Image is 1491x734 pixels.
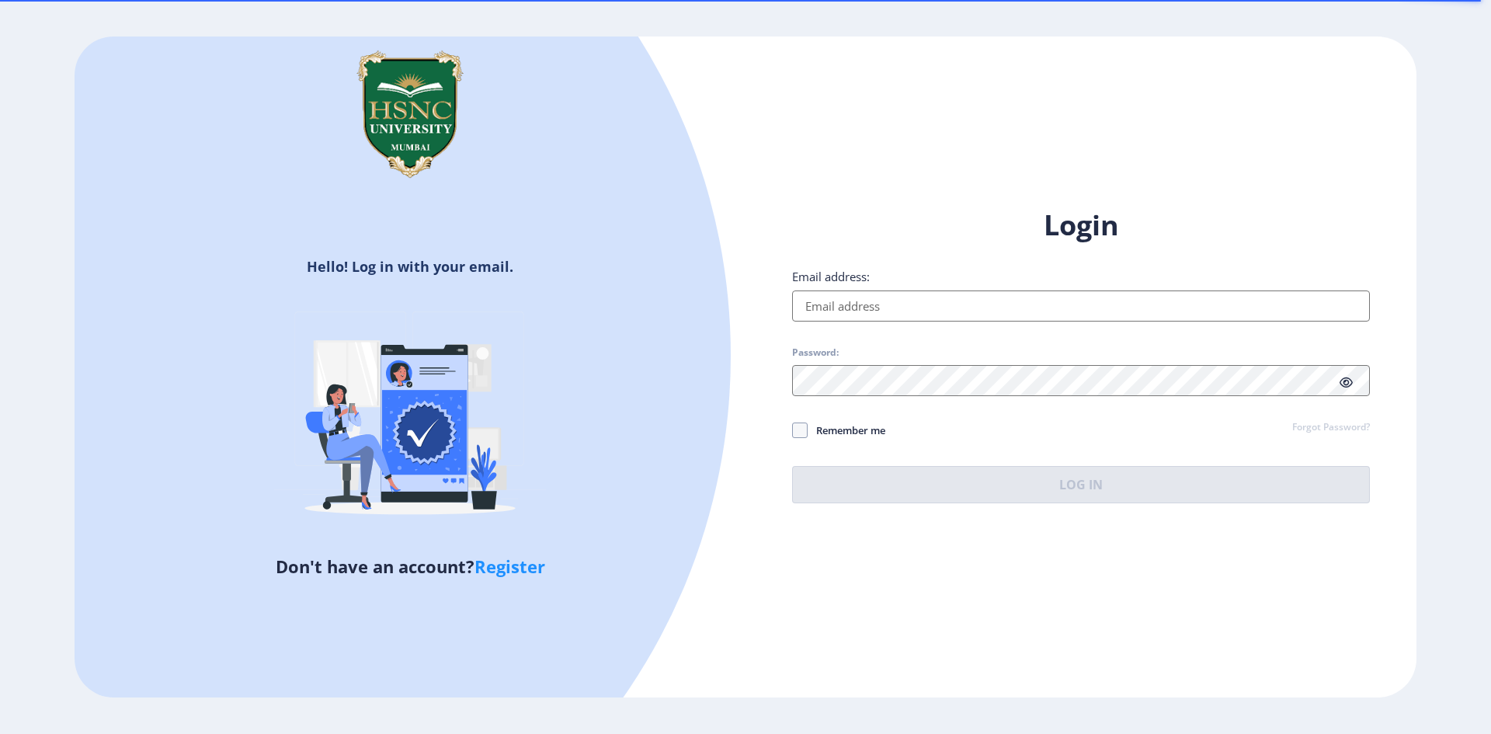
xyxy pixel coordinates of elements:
span: Remember me [808,421,885,440]
h1: Login [792,207,1370,244]
input: Email address [792,290,1370,322]
label: Password: [792,346,839,359]
a: Register [474,555,545,578]
label: Email address: [792,269,870,284]
a: Forgot Password? [1292,421,1370,435]
img: hsnc.png [332,37,488,192]
button: Log In [792,466,1370,503]
h5: Don't have an account? [86,554,734,579]
img: Verified-rafiki.svg [274,282,546,554]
